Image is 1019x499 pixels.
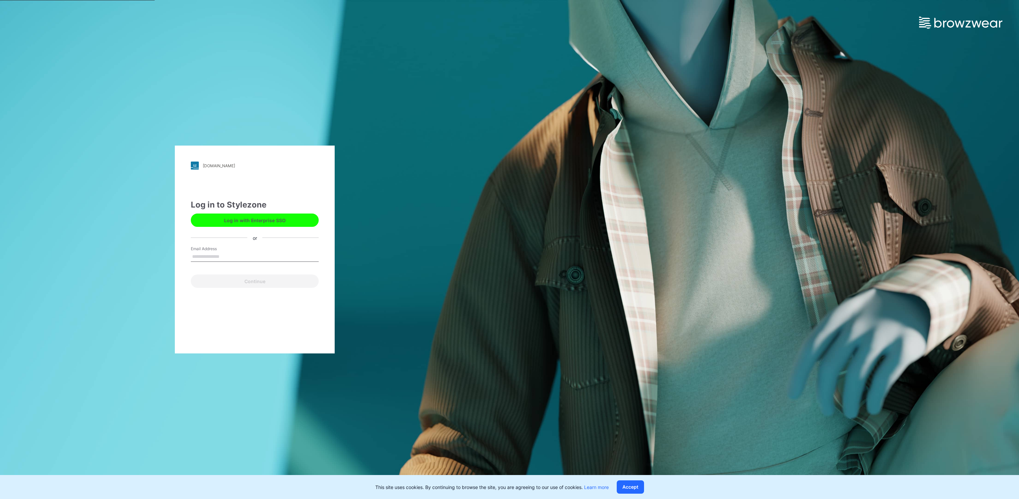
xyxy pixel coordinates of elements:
[247,234,262,241] div: or
[191,162,319,170] a: [DOMAIN_NAME]
[203,163,235,168] div: [DOMAIN_NAME]
[617,480,644,494] button: Accept
[191,199,319,211] div: Log in to Stylezone
[584,484,609,490] a: Learn more
[375,484,609,491] p: This site uses cookies. By continuing to browse the site, you are agreeing to our use of cookies.
[191,246,237,252] label: Email Address
[191,162,199,170] img: stylezone-logo.562084cfcfab977791bfbf7441f1a819.svg
[191,214,319,227] button: Log in with Enterprise SSO
[919,17,1002,29] img: browzwear-logo.e42bd6dac1945053ebaf764b6aa21510.svg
